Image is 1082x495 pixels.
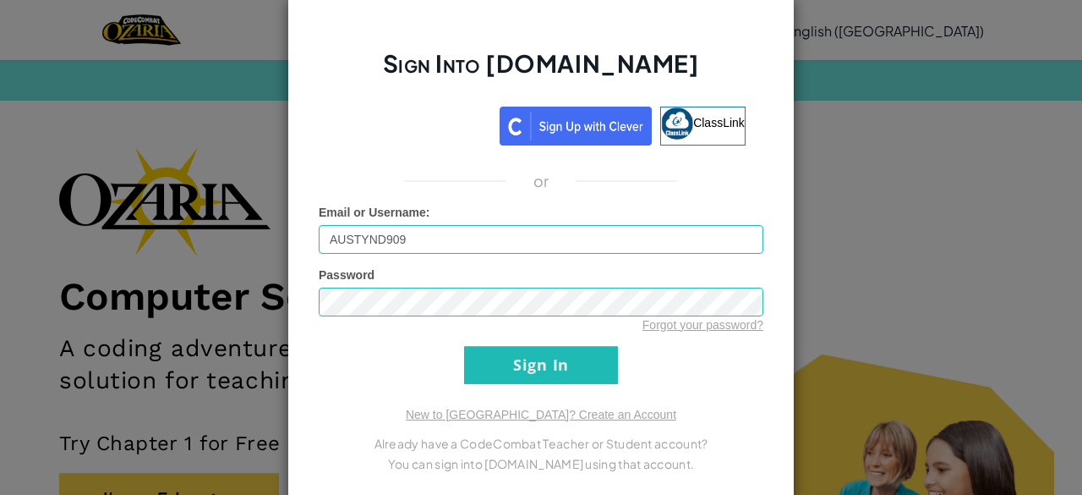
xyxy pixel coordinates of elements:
p: Already have a CodeCombat Teacher or Student account? [319,433,763,454]
input: Sign In [464,346,618,384]
span: Email or Username [319,206,426,219]
p: or [533,171,549,191]
span: Password [319,268,374,282]
label: : [319,204,430,221]
img: classlink-logo-small.png [661,107,693,140]
img: clever_sso_button@2x.png [500,107,652,146]
span: ClassLink [693,115,745,129]
a: New to [GEOGRAPHIC_DATA]? Create an Account [406,408,676,421]
p: You can sign into [DOMAIN_NAME] using that account. [319,454,763,474]
a: Forgot your password? [642,318,763,332]
iframe: Sign in with Google Button [328,105,500,142]
h2: Sign Into [DOMAIN_NAME] [319,47,763,96]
